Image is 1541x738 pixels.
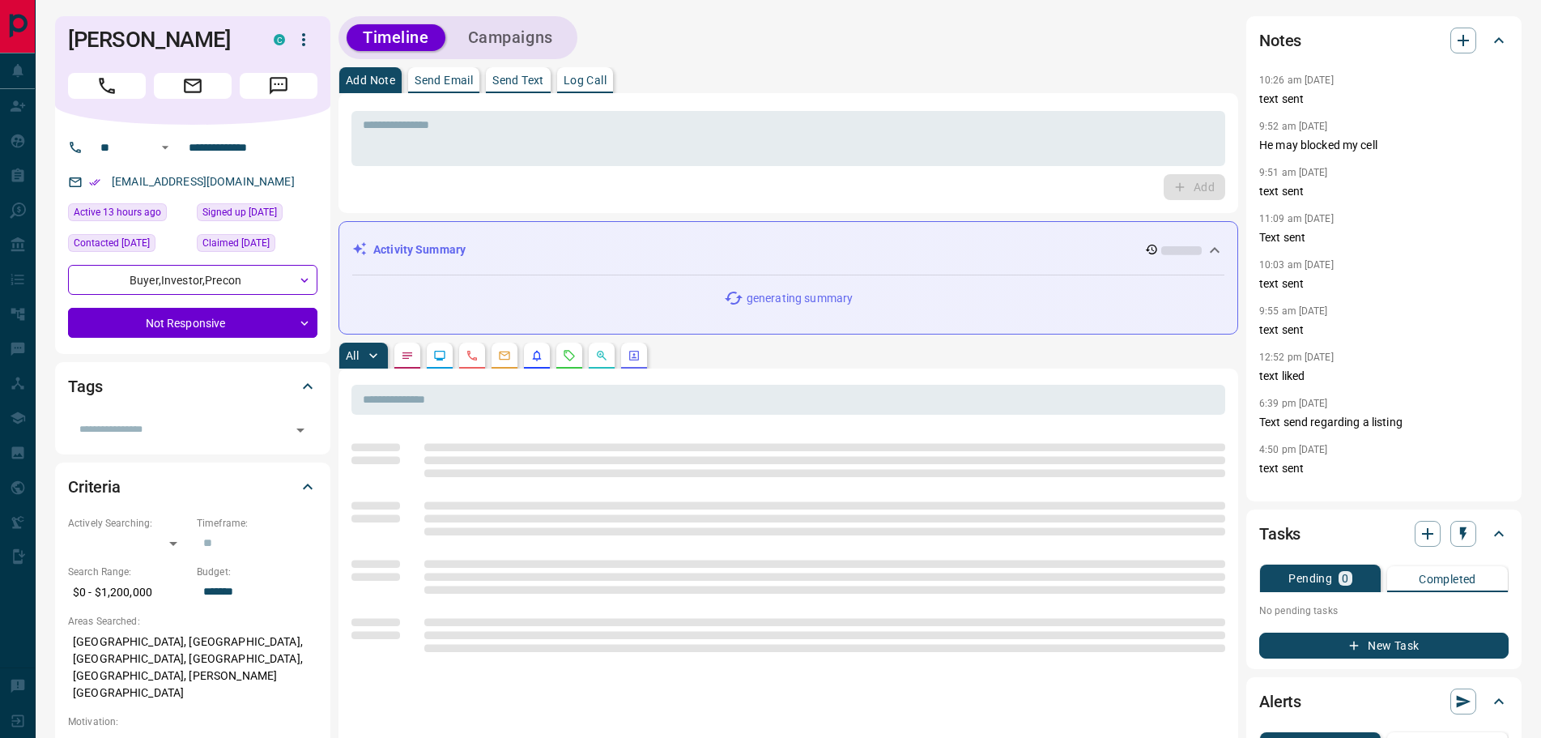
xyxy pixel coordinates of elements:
p: 12:52 pm [DATE] [1259,352,1334,363]
div: condos.ca [274,34,285,45]
p: Text send regarding a listing [1259,414,1509,431]
p: Search Range: [68,565,189,579]
p: text sent [1259,275,1509,292]
div: Tags [68,367,317,406]
p: $0 - $1,200,000 [68,579,189,606]
p: Areas Searched: [68,614,317,629]
div: Wed Jun 28 2023 [197,234,317,257]
h1: [PERSON_NAME] [68,27,249,53]
p: 9:51 am [DATE] [1259,167,1328,178]
div: Alerts [1259,682,1509,721]
p: Send Email [415,75,473,86]
h2: Notes [1259,28,1301,53]
div: Notes [1259,21,1509,60]
div: Buyer , Investor , Precon [68,265,317,295]
span: Contacted [DATE] [74,235,150,251]
p: 4:46 pm [DATE] [1259,490,1328,501]
span: Message [240,73,317,99]
p: Add Note [346,75,395,86]
div: Tasks [1259,514,1509,553]
h2: Tasks [1259,521,1300,547]
p: Text sent [1259,229,1509,246]
svg: Agent Actions [628,349,641,362]
button: Open [289,419,312,442]
svg: Calls [466,349,479,362]
p: text sent [1259,183,1509,200]
svg: Opportunities [595,349,608,362]
p: text sent [1259,460,1509,477]
div: Criteria [68,467,317,506]
p: Actively Searching: [68,516,189,531]
p: 10:26 am [DATE] [1259,75,1334,86]
span: Active 13 hours ago [74,204,161,220]
p: Send Text [492,75,544,86]
p: text sent [1259,91,1509,108]
p: text liked [1259,368,1509,385]
span: Signed up [DATE] [202,204,277,220]
p: No pending tasks [1259,599,1509,623]
p: text sent [1259,322,1509,339]
h2: Criteria [68,474,121,500]
p: Timeframe: [197,516,317,531]
button: Open [155,138,175,157]
div: Mon Mar 17 2025 [68,234,189,257]
button: Timeline [347,24,445,51]
p: Motivation: [68,715,317,729]
div: Not Responsive [68,308,317,338]
p: 11:09 am [DATE] [1259,213,1334,224]
a: [EMAIL_ADDRESS][DOMAIN_NAME] [112,175,295,188]
p: Pending [1288,573,1332,584]
svg: Requests [563,349,576,362]
span: Email [154,73,232,99]
button: Campaigns [452,24,569,51]
p: 4:50 pm [DATE] [1259,444,1328,455]
span: Call [68,73,146,99]
h2: Alerts [1259,689,1301,715]
button: New Task [1259,633,1509,659]
p: 10:03 am [DATE] [1259,259,1334,271]
p: Completed [1419,574,1476,585]
p: Activity Summary [373,241,466,258]
svg: Notes [401,349,414,362]
p: [GEOGRAPHIC_DATA], [GEOGRAPHIC_DATA], [GEOGRAPHIC_DATA], [GEOGRAPHIC_DATA], [GEOGRAPHIC_DATA], [P... [68,629,317,706]
span: Claimed [DATE] [202,235,270,251]
p: 6:39 pm [DATE] [1259,398,1328,409]
p: 0 [1342,573,1348,584]
p: generating summary [747,290,853,307]
p: All [346,350,359,361]
p: He may blocked my cell [1259,137,1509,154]
p: 9:55 am [DATE] [1259,305,1328,317]
p: Budget: [197,565,317,579]
div: Mon Feb 25 2019 [197,203,317,226]
svg: Lead Browsing Activity [433,349,446,362]
p: Log Call [564,75,607,86]
svg: Emails [498,349,511,362]
svg: Listing Alerts [530,349,543,362]
svg: Email Verified [89,177,100,188]
p: 9:52 am [DATE] [1259,121,1328,132]
h2: Tags [68,373,102,399]
div: Sun Aug 17 2025 [68,203,189,226]
div: Activity Summary [352,235,1224,265]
